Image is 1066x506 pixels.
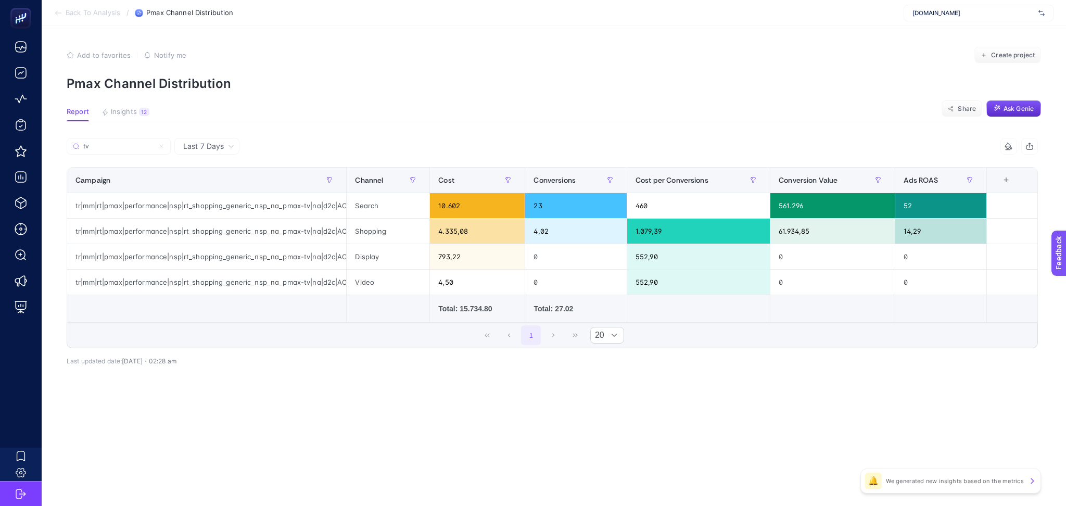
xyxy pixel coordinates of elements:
[895,244,986,269] div: 0
[995,176,1004,199] div: 7 items selected
[895,193,986,218] div: 52
[627,244,770,269] div: 552,90
[779,176,837,184] span: Conversion Value
[183,141,224,151] span: Last 7 Days
[126,8,129,17] span: /
[67,193,346,218] div: tr|mm|rt|pmax|performance|nsp|rt_shopping_generic_nsp_na_pmax-tv|na|d2c|AOP|OSB0002IRZ
[67,155,1038,365] div: Last 7 Days
[770,193,895,218] div: 561.296
[996,176,1016,184] div: +
[67,76,1041,91] p: Pmax Channel Distribution
[627,270,770,295] div: 552,90
[636,176,708,184] span: Cost per Conversions
[991,51,1035,59] span: Create project
[986,100,1041,117] button: Ask Genie
[1004,105,1034,113] span: Ask Genie
[521,325,541,345] button: 1
[942,100,982,117] button: Share
[1038,8,1045,18] img: svg%3e
[958,105,976,113] span: Share
[438,303,516,314] div: Total: 15.734.80
[430,193,525,218] div: 10.602
[895,270,986,295] div: 0
[67,357,122,365] span: Last updated date:
[111,108,137,116] span: Insights
[770,244,895,269] div: 0
[139,108,149,116] div: 12
[347,270,429,295] div: Video
[430,219,525,244] div: 4.335,08
[534,303,618,314] div: Total: 27.02
[591,327,604,343] span: Rows per page
[904,176,938,184] span: Ads ROAS
[895,219,986,244] div: 14,29
[430,244,525,269] div: 793,22
[146,9,233,17] span: Pmax Channel Distribution
[430,270,525,295] div: 4,50
[525,219,627,244] div: 4,02
[525,193,627,218] div: 23
[534,176,576,184] span: Conversions
[144,51,186,59] button: Notify me
[770,219,895,244] div: 61.934,85
[75,176,110,184] span: Campaign
[66,9,120,17] span: Back To Analysis
[67,51,131,59] button: Add to favorites
[770,270,895,295] div: 0
[154,51,186,59] span: Notify me
[347,244,429,269] div: Display
[347,193,429,218] div: Search
[67,270,346,295] div: tr|mm|rt|pmax|performance|nsp|rt_shopping_generic_nsp_na_pmax-tv|na|d2c|AOP|OSB0002IRZ
[438,176,454,184] span: Cost
[974,47,1041,64] button: Create project
[6,3,40,11] span: Feedback
[525,244,627,269] div: 0
[67,108,89,116] span: Report
[912,9,1034,17] span: [DOMAIN_NAME]
[67,244,346,269] div: tr|mm|rt|pmax|performance|nsp|rt_shopping_generic_nsp_na_pmax-tv|na|d2c|AOP|OSB0002IRZ
[627,193,770,218] div: 460
[77,51,131,59] span: Add to favorites
[67,219,346,244] div: tr|mm|rt|pmax|performance|nsp|rt_shopping_generic_nsp_na_pmax-tv|na|d2c|AOP|OSB0002IRZ
[122,357,176,365] span: [DATE]・02:28 am
[627,219,770,244] div: 1.079,39
[347,219,429,244] div: Shopping
[525,270,627,295] div: 0
[355,176,383,184] span: Channel
[83,143,154,150] input: Search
